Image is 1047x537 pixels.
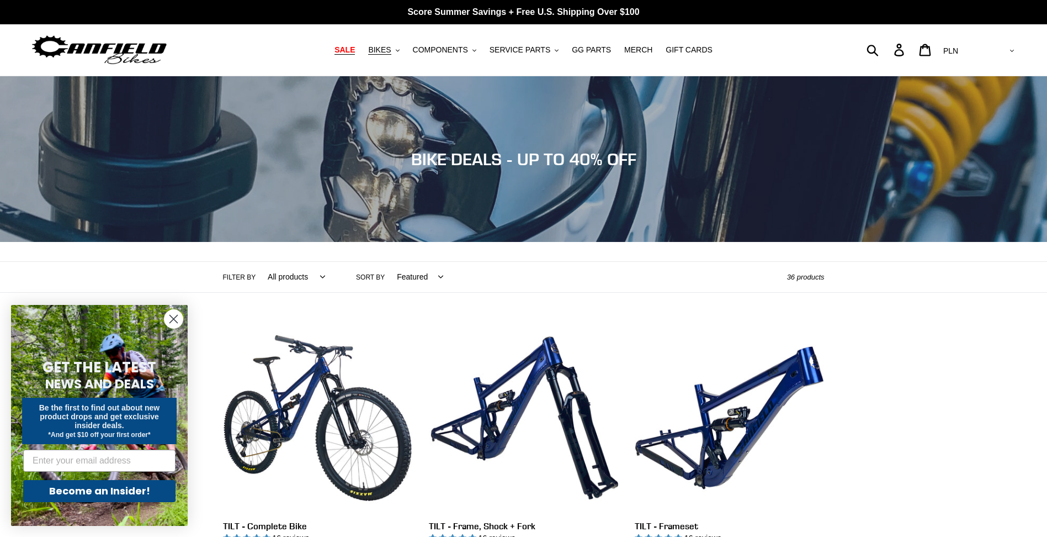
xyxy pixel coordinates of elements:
[660,43,718,57] a: GIFT CARDS
[407,43,482,57] button: COMPONENTS
[873,38,901,62] input: Search
[45,375,154,393] span: NEWS AND DEALS
[356,272,385,282] label: Sort by
[164,309,183,329] button: Close dialog
[223,272,256,282] label: Filter by
[624,45,652,55] span: MERCH
[411,149,636,169] span: BIKE DEALS - UP TO 40% OFF
[572,45,611,55] span: GG PARTS
[490,45,550,55] span: SERVICE PARTS
[23,450,176,472] input: Enter your email address
[413,45,468,55] span: COMPONENTS
[363,43,405,57] button: BIKES
[329,43,360,57] a: SALE
[484,43,564,57] button: SERVICE PARTS
[666,45,713,55] span: GIFT CARDS
[30,33,168,67] img: Canfield Bikes
[334,45,355,55] span: SALE
[368,45,391,55] span: BIKES
[566,43,616,57] a: GG PARTS
[23,480,176,502] button: Become an Insider!
[619,43,658,57] a: MERCH
[42,357,156,377] span: GET THE LATEST
[48,431,150,439] span: *And get $10 off your first order*
[787,273,825,281] span: 36 products
[39,403,160,430] span: Be the first to find out about new product drops and get exclusive insider deals.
